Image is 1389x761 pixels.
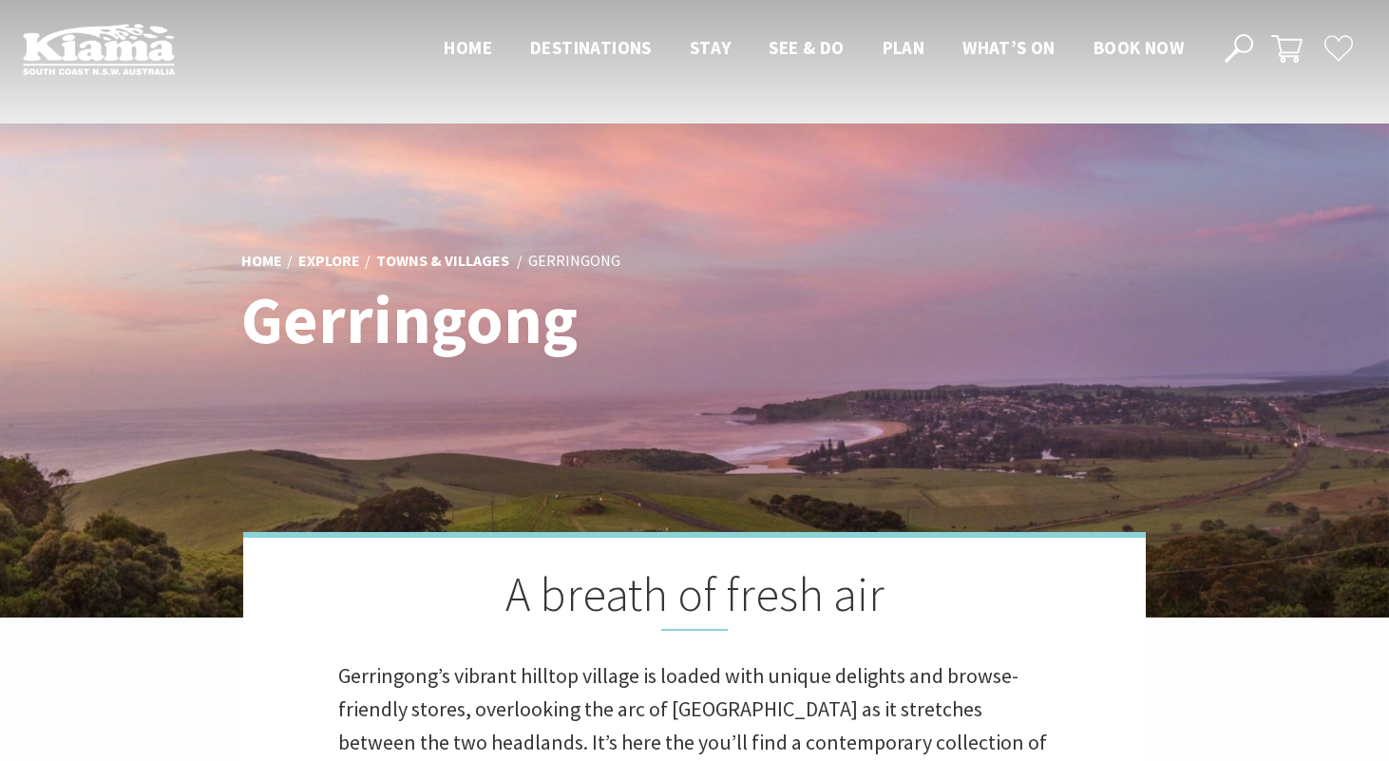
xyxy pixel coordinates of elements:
img: Kiama Logo [23,23,175,75]
h2: A breath of fresh air [338,566,1051,631]
a: Explore [298,251,360,272]
nav: Main Menu [425,33,1203,65]
h1: Gerringong [241,283,778,356]
a: Towns & Villages [376,251,509,272]
span: See & Do [769,36,844,59]
span: Destinations [530,36,652,59]
a: Home [241,251,282,272]
span: Home [444,36,492,59]
li: Gerringong [528,249,620,274]
span: Book now [1094,36,1184,59]
span: What’s On [962,36,1056,59]
span: Stay [690,36,732,59]
span: Plan [883,36,925,59]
